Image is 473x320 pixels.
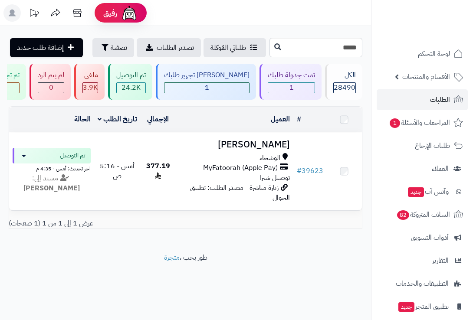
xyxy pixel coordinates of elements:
span: رفيق [103,8,117,18]
a: طلبات الإرجاع [377,135,468,156]
span: تم التوصيل [60,151,85,160]
a: تطبيق المتجرجديد [377,296,468,317]
span: تصدير الطلبات [157,42,194,53]
span: طلبات الإرجاع [415,140,450,152]
span: # [297,166,302,176]
span: 82 [397,210,410,220]
span: وآتس آب [407,186,449,198]
span: إضافة طلب جديد [17,42,64,53]
div: 24231 [117,83,145,93]
span: 0 [38,83,64,93]
a: أدوات التسويق [377,227,468,248]
a: السلات المتروكة82 [377,204,468,225]
a: لم يتم الرد 0 [28,64,72,100]
span: 3.9K [83,83,98,93]
div: ملغي [82,70,98,80]
div: تم التوصيل [116,70,146,80]
span: التطبيقات والخدمات [396,278,449,290]
h3: [PERSON_NAME] [179,140,290,150]
a: لوحة التحكم [377,43,468,64]
a: وآتس آبجديد [377,181,468,202]
a: طلباتي المُوكلة [204,38,266,57]
span: 24.2K [117,83,145,93]
a: ملغي 3.9K [72,64,106,100]
a: [PERSON_NAME] تجهيز طلبك 1 [154,64,258,100]
span: توصيل شبرا [259,173,290,183]
span: 28490 [334,83,355,93]
a: التقارير [377,250,468,271]
a: تم التوصيل 24.2K [106,64,154,100]
a: العملاء [377,158,468,179]
span: طلباتي المُوكلة [210,42,246,53]
a: المراجعات والأسئلة1 [377,112,468,133]
div: اخر تحديث: أمس - 4:35 م [13,163,91,173]
span: الطلبات [430,94,450,106]
div: عرض 1 إلى 1 من 1 (1 صفحات) [2,219,369,229]
span: 1 [389,118,400,128]
a: تحديثات المنصة [23,4,45,24]
div: 3880 [83,83,98,93]
span: جديد [398,302,414,312]
img: logo-2.png [414,16,465,35]
span: تطبيق المتجر [397,300,449,313]
span: MyFatoorah (Apple Pay) [203,163,278,173]
span: الأقسام والمنتجات [402,71,450,83]
a: الطلبات [377,89,468,110]
a: التطبيقات والخدمات [377,273,468,294]
a: إضافة طلب جديد [10,38,83,57]
a: متجرة [164,252,180,263]
span: الوشحاء [259,153,280,163]
a: تمت جدولة طلبك 1 [258,64,323,100]
span: زيارة مباشرة - مصدر الطلب: تطبيق الجوال [190,183,290,203]
span: 1 [268,83,315,93]
span: العملاء [432,163,449,175]
a: الإجمالي [147,114,169,124]
span: المراجعات والأسئلة [389,117,450,129]
div: لم يتم الرد [38,70,64,80]
a: العميل [271,114,290,124]
div: الكل [333,70,356,80]
img: ai-face.png [121,4,138,22]
a: الحالة [74,114,91,124]
span: أدوات التسويق [411,232,449,244]
span: 377.19 [146,161,170,181]
a: الكل28490 [323,64,364,100]
button: تصفية [92,38,134,57]
span: جديد [408,187,424,197]
span: 1 [164,83,249,93]
div: مسند إلى: [6,173,97,193]
span: لوحة التحكم [418,48,450,60]
a: تصدير الطلبات [137,38,201,57]
a: تاريخ الطلب [98,114,137,124]
a: # [297,114,301,124]
span: السلات المتروكة [396,209,450,221]
div: تمت جدولة طلبك [268,70,315,80]
span: التقارير [432,255,449,267]
a: #39623 [297,166,323,176]
div: [PERSON_NAME] تجهيز طلبك [164,70,250,80]
strong: [PERSON_NAME] [23,183,80,193]
span: أمس - 5:16 ص [100,161,135,181]
span: تصفية [111,42,127,53]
